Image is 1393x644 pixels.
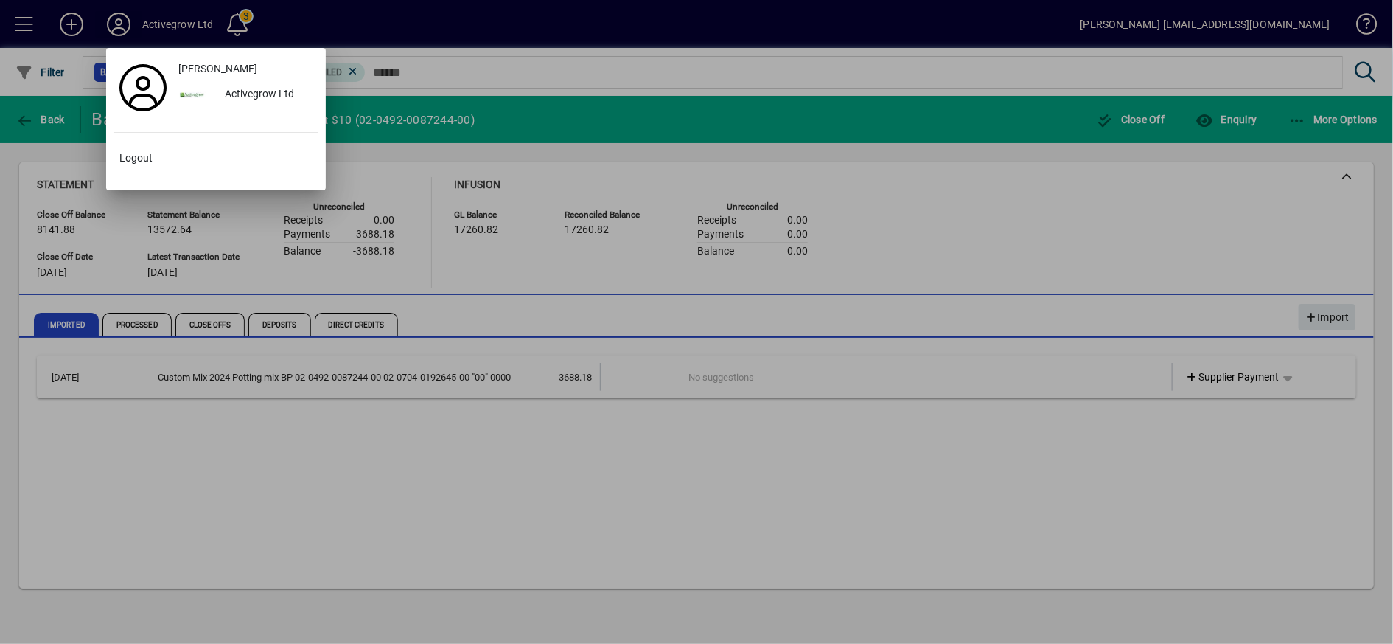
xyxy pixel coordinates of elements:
[114,145,318,171] button: Logout
[213,82,318,108] div: Activegrow Ltd
[119,150,153,166] span: Logout
[178,61,257,77] span: [PERSON_NAME]
[172,55,318,82] a: [PERSON_NAME]
[172,82,318,108] button: Activegrow Ltd
[114,75,172,101] a: Profile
